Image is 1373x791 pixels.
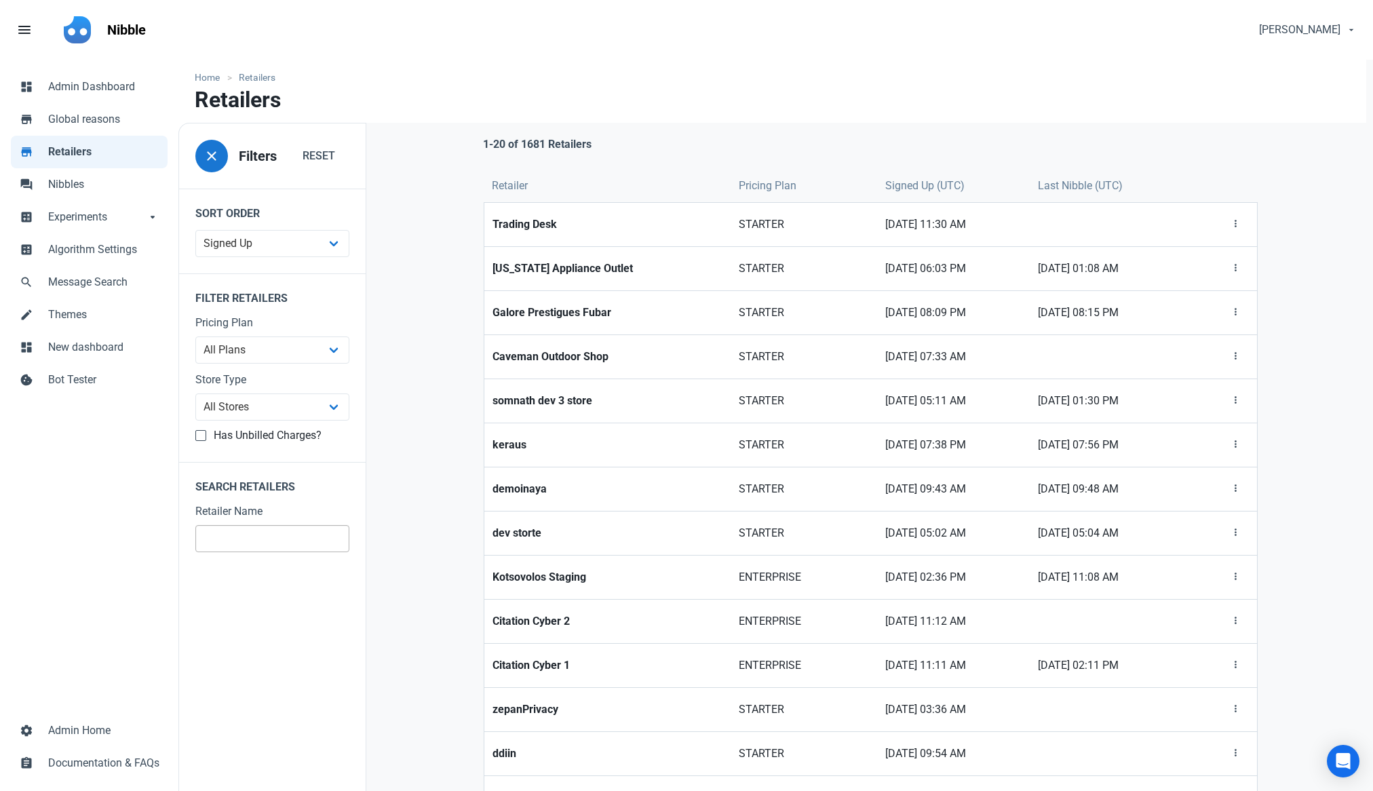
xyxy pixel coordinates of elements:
[303,148,335,164] span: Reset
[48,755,159,771] span: Documentation & FAQs
[492,437,722,453] strong: keraus
[877,247,1029,290] a: [DATE] 06:03 PM
[20,307,33,320] span: mode_edit
[179,273,366,315] legend: Filter Retailers
[483,136,592,153] p: 1-20 of 1681 Retailers
[877,423,1029,467] a: [DATE] 07:38 PM
[1038,525,1180,541] span: [DATE] 05:04 AM
[731,556,878,599] a: ENTERPRISE
[731,335,878,379] a: STARTER
[48,144,159,160] span: Retailers
[492,701,722,718] strong: zepanPrivacy
[492,569,722,585] strong: Kotsovolos Staging
[20,79,33,92] span: dashboard
[492,349,722,365] strong: Caveman Outdoor Shop
[731,600,878,643] a: ENTERPRISE
[178,60,1366,88] nav: breadcrumbs
[739,437,870,453] span: STARTER
[1030,556,1188,599] a: [DATE] 11:08 AM
[288,142,349,170] button: Reset
[877,644,1029,687] a: [DATE] 11:11 AM
[885,569,1021,585] span: [DATE] 02:36 PM
[48,722,159,739] span: Admin Home
[484,335,731,379] a: Caveman Outdoor Shop
[877,732,1029,775] a: [DATE] 09:54 AM
[48,79,159,95] span: Admin Dashboard
[484,600,731,643] a: Citation Cyber 2
[20,111,33,125] span: store
[877,203,1029,246] a: [DATE] 11:30 AM
[20,722,33,736] span: settings
[885,393,1021,409] span: [DATE] 05:11 AM
[146,209,159,223] span: arrow_drop_down
[11,331,168,364] a: dashboardNew dashboard
[20,144,33,157] span: store
[195,315,349,331] label: Pricing Plan
[731,247,878,290] a: STARTER
[1038,657,1180,674] span: [DATE] 02:11 PM
[1030,644,1188,687] a: [DATE] 02:11 PM
[731,644,878,687] a: ENTERPRISE
[484,291,731,334] a: Galore Prestigues Fubar
[484,423,731,467] a: keraus
[877,335,1029,379] a: [DATE] 07:33 AM
[1327,745,1359,777] div: Open Intercom Messenger
[206,429,322,442] span: Has Unbilled Charges?
[885,525,1021,541] span: [DATE] 05:02 AM
[1030,423,1188,467] a: [DATE] 07:56 PM
[492,393,722,409] strong: somnath dev 3 store
[877,467,1029,511] a: [DATE] 09:43 AM
[20,339,33,353] span: dashboard
[484,467,731,511] a: demoinaya
[239,149,277,164] h3: Filters
[484,644,731,687] a: Citation Cyber 1
[204,148,220,164] span: close
[107,20,146,39] p: Nibble
[739,613,870,630] span: ENTERPRISE
[731,423,878,467] a: STARTER
[20,242,33,255] span: calculate
[195,71,227,85] a: Home
[484,732,731,775] a: ddiin
[16,22,33,38] span: menu
[484,688,731,731] a: zepanPrivacy
[885,178,965,194] span: Signed Up (UTC)
[739,178,796,194] span: Pricing Plan
[48,242,159,258] span: Algorithm Settings
[179,462,366,503] legend: Search Retailers
[484,512,731,555] a: dev storte
[11,266,168,298] a: searchMessage Search
[1030,247,1188,290] a: [DATE] 01:08 AM
[885,305,1021,321] span: [DATE] 08:09 PM
[731,688,878,731] a: STARTER
[11,233,168,266] a: calculateAlgorithm Settings
[885,261,1021,277] span: [DATE] 06:03 PM
[11,136,168,168] a: storeRetailers
[739,481,870,497] span: STARTER
[885,657,1021,674] span: [DATE] 11:11 AM
[877,600,1029,643] a: [DATE] 11:12 AM
[739,569,870,585] span: ENTERPRISE
[731,203,878,246] a: STARTER
[1038,393,1180,409] span: [DATE] 01:30 PM
[739,393,870,409] span: STARTER
[195,372,349,388] label: Store Type
[885,746,1021,762] span: [DATE] 09:54 AM
[877,556,1029,599] a: [DATE] 02:36 PM
[739,349,870,365] span: STARTER
[20,274,33,288] span: search
[1248,16,1365,43] button: [PERSON_NAME]
[1038,178,1123,194] span: Last Nibble (UTC)
[877,512,1029,555] a: [DATE] 05:02 AM
[877,688,1029,731] a: [DATE] 03:36 AM
[1038,437,1180,453] span: [DATE] 07:56 PM
[739,701,870,718] span: STARTER
[1030,512,1188,555] a: [DATE] 05:04 AM
[99,11,154,49] a: Nibble
[11,201,168,233] a: calculateExperimentsarrow_drop_down
[731,467,878,511] a: STARTER
[877,379,1029,423] a: [DATE] 05:11 AM
[484,203,731,246] a: Trading Desk
[739,216,870,233] span: STARTER
[48,274,159,290] span: Message Search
